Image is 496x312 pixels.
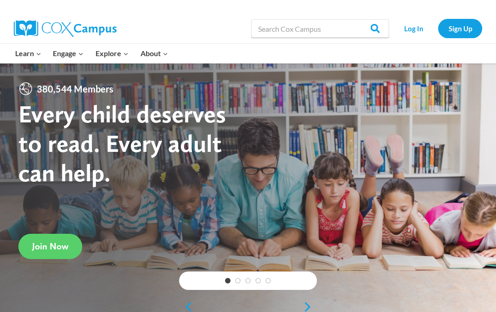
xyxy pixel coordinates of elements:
a: Join Now [18,234,82,259]
img: Cox Campus [14,20,117,37]
strong: Every child deserves to read. Every adult can help. [18,99,226,187]
a: 5 [265,278,271,283]
a: 2 [235,278,241,283]
a: 1 [225,278,231,283]
nav: Primary Navigation [9,44,174,63]
a: 3 [245,278,251,283]
span: Explore [96,47,129,59]
nav: Secondary Navigation [394,19,482,38]
span: Engage [53,47,84,59]
a: 4 [255,278,261,283]
span: Learn [15,47,41,59]
span: Join Now [32,241,68,252]
a: Log In [394,19,434,38]
span: About [141,47,168,59]
a: Sign Up [438,19,482,38]
input: Search Cox Campus [251,19,389,38]
span: 380,544 Members [33,81,117,96]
